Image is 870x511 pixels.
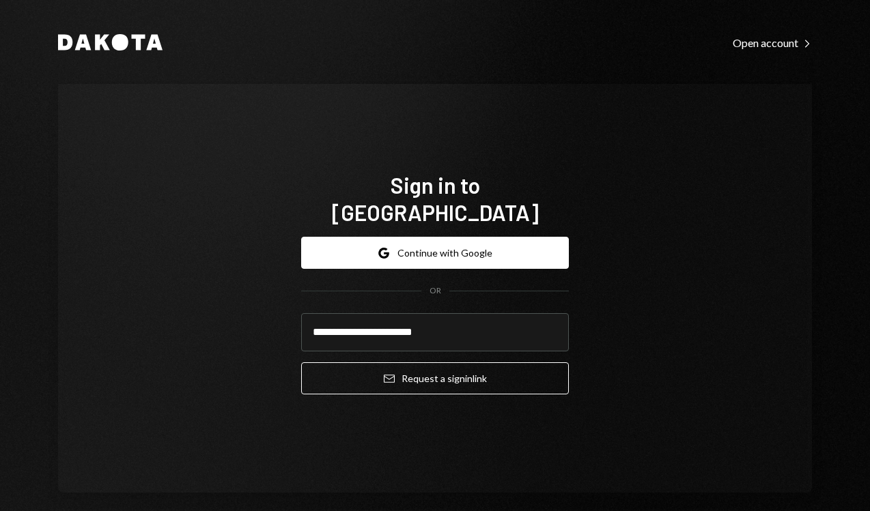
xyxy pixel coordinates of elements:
div: OR [430,285,441,297]
a: Open account [733,35,812,50]
button: Request a signinlink [301,362,569,394]
button: Continue with Google [301,237,569,269]
h1: Sign in to [GEOGRAPHIC_DATA] [301,171,569,226]
div: Open account [733,36,812,50]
